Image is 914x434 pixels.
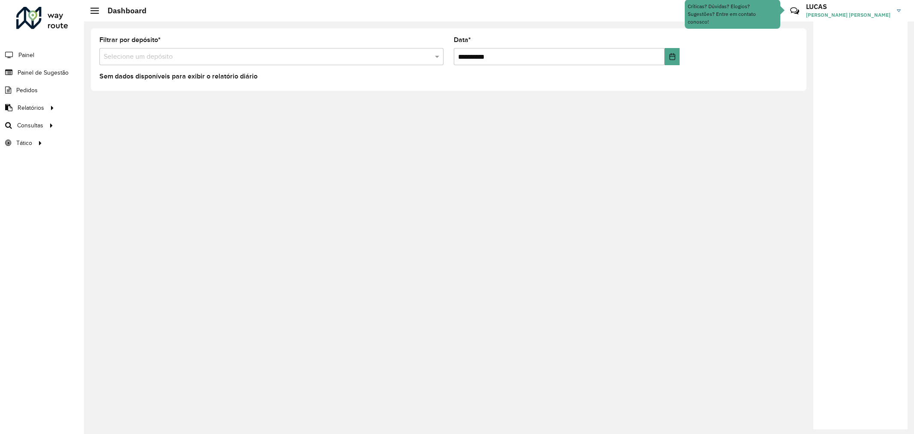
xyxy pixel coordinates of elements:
[806,3,890,11] h3: LUCAS
[18,51,34,60] span: Painel
[454,35,471,45] label: Data
[16,86,38,95] span: Pedidos
[99,6,147,15] h2: Dashboard
[99,71,258,81] label: Sem dados disponíveis para exibir o relatório diário
[785,2,804,20] a: Contato Rápido
[99,35,161,45] label: Filtrar por depósito
[16,139,32,148] span: Tático
[665,48,680,65] button: Choose Date
[18,68,69,77] span: Painel de Sugestão
[17,121,43,130] span: Consultas
[806,11,890,19] span: [PERSON_NAME] [PERSON_NAME]
[18,103,44,112] span: Relatórios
